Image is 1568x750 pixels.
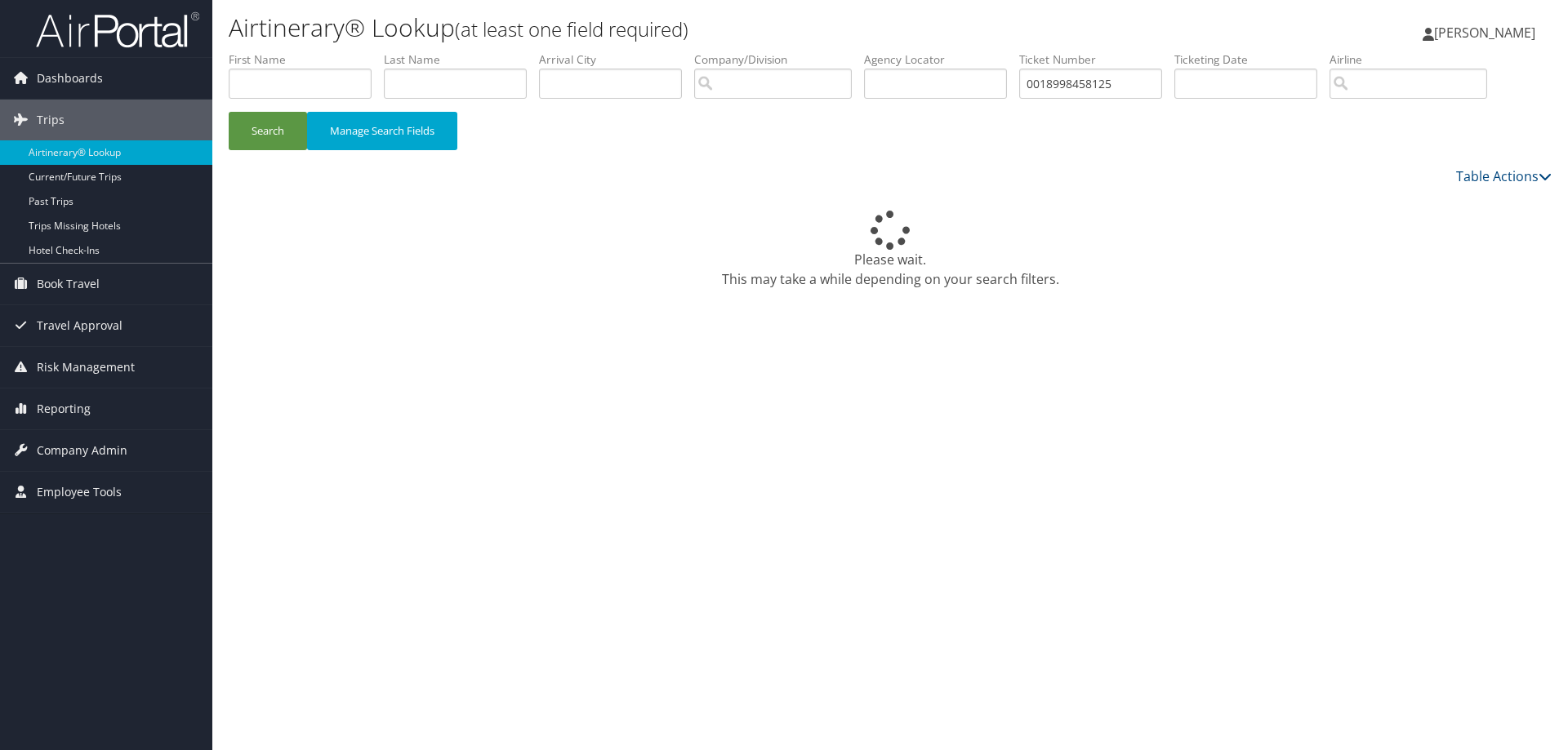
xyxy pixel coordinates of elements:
[37,264,100,304] span: Book Travel
[229,211,1552,289] div: Please wait. This may take a while depending on your search filters.
[37,388,91,429] span: Reporting
[1174,51,1330,68] label: Ticketing Date
[229,112,307,150] button: Search
[37,430,127,471] span: Company Admin
[307,112,457,150] button: Manage Search Fields
[539,51,694,68] label: Arrival City
[36,11,199,49] img: airportal-logo.png
[1434,24,1535,42] span: [PERSON_NAME]
[37,100,65,140] span: Trips
[1423,8,1552,57] a: [PERSON_NAME]
[1330,51,1499,68] label: Airline
[1456,167,1552,185] a: Table Actions
[37,58,103,99] span: Dashboards
[37,347,135,388] span: Risk Management
[37,305,122,346] span: Travel Approval
[229,51,384,68] label: First Name
[384,51,539,68] label: Last Name
[864,51,1019,68] label: Agency Locator
[694,51,864,68] label: Company/Division
[37,472,122,513] span: Employee Tools
[1019,51,1174,68] label: Ticket Number
[229,11,1111,45] h1: Airtinerary® Lookup
[455,16,688,42] small: (at least one field required)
